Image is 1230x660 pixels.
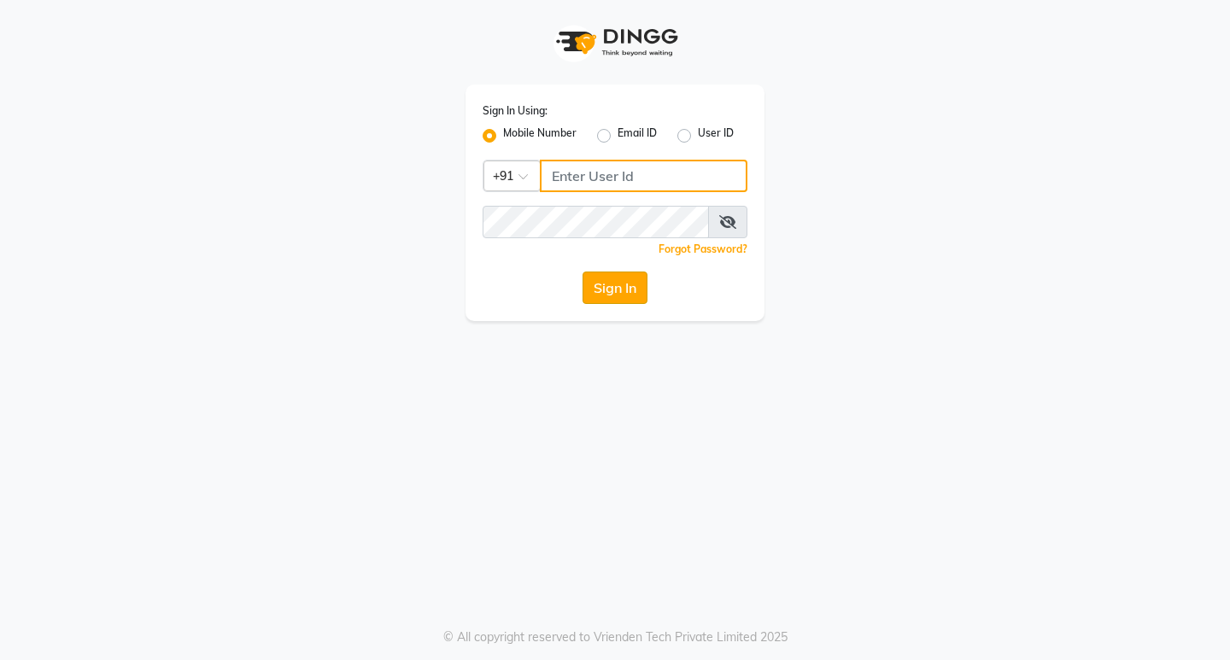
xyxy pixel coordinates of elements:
input: Username [483,206,709,238]
a: Forgot Password? [659,242,747,255]
label: Sign In Using: [483,103,548,119]
img: logo1.svg [547,17,683,67]
button: Sign In [583,272,647,304]
input: Username [540,160,747,192]
label: User ID [698,126,734,146]
label: Mobile Number [503,126,577,146]
label: Email ID [618,126,657,146]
